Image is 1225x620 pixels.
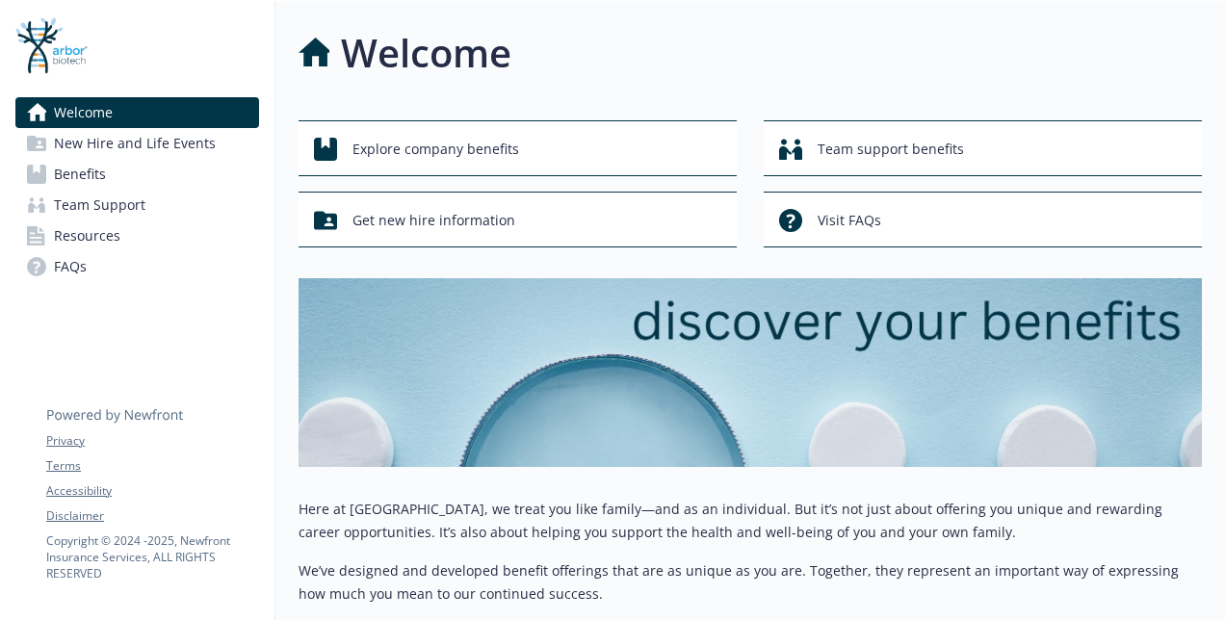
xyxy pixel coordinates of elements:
span: FAQs [54,251,87,282]
button: Visit FAQs [764,192,1202,247]
img: overview page banner [299,278,1202,467]
span: Welcome [54,97,113,128]
span: Get new hire information [352,202,515,239]
p: Here at [GEOGRAPHIC_DATA], we treat you like family—and as an individual. But it’s not just about... [299,498,1202,544]
button: Team support benefits [764,120,1202,176]
a: New Hire and Life Events [15,128,259,159]
span: Team support benefits [818,131,964,168]
a: Accessibility [46,482,258,500]
a: Welcome [15,97,259,128]
span: Explore company benefits [352,131,519,168]
h1: Welcome [341,24,511,82]
a: FAQs [15,251,259,282]
a: Disclaimer [46,507,258,525]
span: Team Support [54,190,145,220]
a: Terms [46,457,258,475]
span: Visit FAQs [818,202,881,239]
button: Explore company benefits [299,120,737,176]
a: Resources [15,220,259,251]
button: Get new hire information [299,192,737,247]
span: Benefits [54,159,106,190]
p: Copyright © 2024 - 2025 , Newfront Insurance Services, ALL RIGHTS RESERVED [46,532,258,581]
span: Resources [54,220,120,251]
a: Privacy [46,432,258,450]
span: New Hire and Life Events [54,128,216,159]
a: Benefits [15,159,259,190]
p: We’ve designed and developed benefit offerings that are as unique as you are. Together, they repr... [299,559,1202,606]
a: Team Support [15,190,259,220]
